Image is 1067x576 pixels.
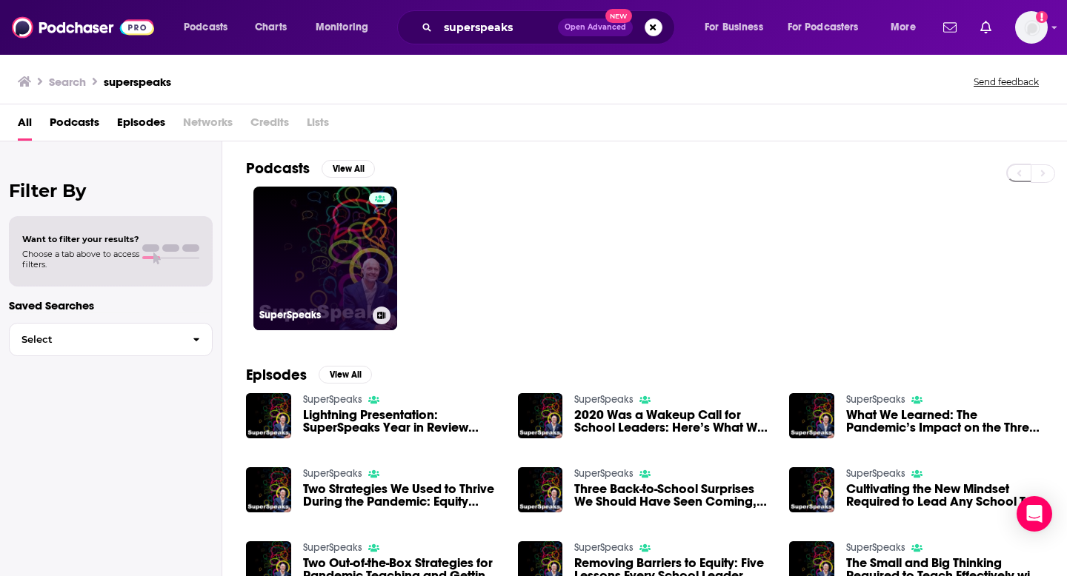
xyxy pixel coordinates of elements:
[1017,496,1052,532] div: Open Intercom Messenger
[974,15,997,40] a: Show notifications dropdown
[259,309,367,321] h3: SuperSpeaks
[303,541,362,554] a: SuperSpeaks
[705,17,763,38] span: For Business
[10,335,181,344] span: Select
[411,10,689,44] div: Search podcasts, credits, & more...
[518,393,563,438] img: 2020 Was a Wakeup Call for School Leaders: Here’s What We Did Once We Opened Our Eyes
[18,110,32,141] a: All
[846,393,905,406] a: SuperSpeaks
[303,393,362,406] a: SuperSpeaks
[22,249,139,269] span: Choose a tab above to access filters.
[789,393,834,438] img: What We Learned: The Pandemic’s Impact on the Three Most Vulnerable Sectors of Our School System
[250,110,289,141] span: Credits
[104,75,171,89] h3: superspeaks
[846,409,1043,434] a: What We Learned: The Pandemic’s Impact on the Three Most Vulnerable Sectors of Our School System
[518,467,563,512] img: Three Back-to-School Surprises We Should Have Seen Coming, Here’s Why They Matter
[846,541,905,554] a: SuperSpeaks
[22,234,139,244] span: Want to filter your results?
[117,110,165,141] a: Episodes
[969,76,1043,88] button: Send feedback
[891,17,916,38] span: More
[1015,11,1048,44] img: User Profile
[1015,11,1048,44] span: Logged in as megcassidy
[316,17,368,38] span: Monitoring
[9,298,213,312] p: Saved Searches
[565,24,626,31] span: Open Advanced
[303,409,500,434] a: Lightning Presentation: SuperSpeaks Year in Review 2024
[574,393,634,406] a: SuperSpeaks
[245,16,296,39] a: Charts
[253,187,397,330] a: SuperSpeaks
[1036,11,1048,23] svg: Add a profile image
[255,17,287,38] span: Charts
[846,467,905,480] a: SuperSpeaks
[605,9,632,23] span: New
[9,180,213,201] h2: Filter By
[788,17,859,38] span: For Podcasters
[12,13,154,41] img: Podchaser - Follow, Share and Rate Podcasts
[778,16,880,39] button: open menu
[246,159,310,178] h2: Podcasts
[246,467,291,512] img: Two Strategies We Used to Thrive During the Pandemic: Equity Scans and Help Desk Triage
[880,16,934,39] button: open menu
[574,541,634,554] a: SuperSpeaks
[694,16,782,39] button: open menu
[246,159,375,178] a: PodcastsView All
[789,467,834,512] img: Cultivating the New Mindset Required to Lead Any School This School Term: 3 Keys
[574,467,634,480] a: SuperSpeaks
[246,366,307,384] h2: Episodes
[246,393,291,438] img: Lightning Presentation: SuperSpeaks Year in Review 2024
[9,323,213,356] button: Select
[303,483,500,508] a: Two Strategies We Used to Thrive During the Pandemic: Equity Scans and Help Desk Triage
[50,110,99,141] a: Podcasts
[319,366,372,384] button: View All
[183,110,233,141] span: Networks
[184,17,227,38] span: Podcasts
[846,483,1043,508] a: Cultivating the New Mindset Required to Lead Any School This School Term: 3 Keys
[246,366,372,384] a: EpisodesView All
[558,19,633,36] button: Open AdvancedNew
[49,75,86,89] h3: Search
[305,16,388,39] button: open menu
[303,467,362,480] a: SuperSpeaks
[438,16,558,39] input: Search podcasts, credits, & more...
[173,16,247,39] button: open menu
[322,160,375,178] button: View All
[1015,11,1048,44] button: Show profile menu
[937,15,963,40] a: Show notifications dropdown
[307,110,329,141] span: Lists
[574,409,771,434] a: 2020 Was a Wakeup Call for School Leaders: Here’s What We Did Once We Opened Our Eyes
[574,483,771,508] a: Three Back-to-School Surprises We Should Have Seen Coming, Here’s Why They Matter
